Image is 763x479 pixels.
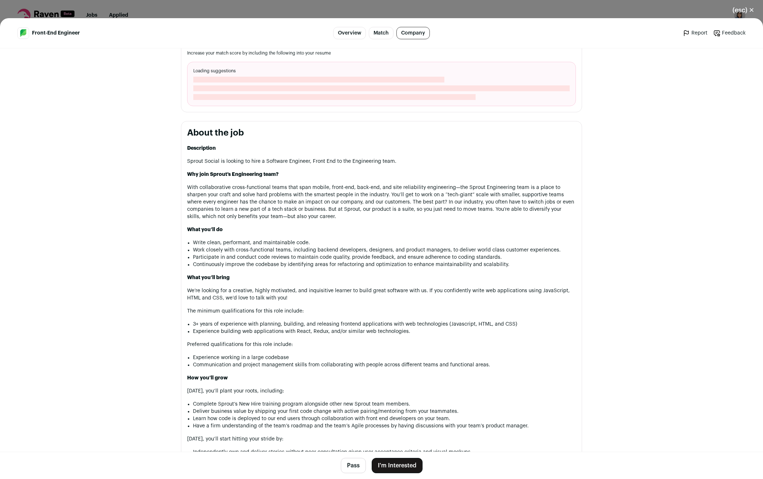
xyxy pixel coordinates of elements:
p: The minimum qualifications for this role include: [187,307,576,315]
li: Work closely with cross-functional teams, including backend developers, designers, and product ma... [193,246,576,254]
img: 78abf86bae6893f9a21023ec089c2f3dc074d27dcd4bd123f8aeb2e142e52420.jpg [18,28,29,39]
h2: About the job [187,127,576,139]
strong: Why join Sprout’s Engineering team? [187,172,279,177]
a: Overview [333,27,366,39]
a: Match [369,27,393,39]
li: Experience building web applications with React, Redux, and/or similar web technologies. [193,328,576,335]
li: Learn how code is deployed to our end users through collaboration with front end developers on yo... [193,415,576,422]
strong: Description [187,146,216,151]
li: Deliver business value by shipping your first code change with active pairing/mentoring from your... [193,408,576,415]
div: Loading suggestions [187,62,576,106]
li: Complete Sprout’s New Hire training program alongside other new Sprout team members. [193,400,576,408]
li: Independently own and deliver stories without peer consultation given user acceptance criteria an... [193,448,576,456]
a: Feedback [713,29,746,37]
button: I'm Interested [372,458,423,473]
p: We’re looking for a creative, highly motivated, and inquisitive learner to build great software w... [187,287,576,302]
li: Continuously improve the codebase by identifying areas for refactoring and optimization to enhanc... [193,261,576,268]
li: Communication and project management skills from collaborating with people across different teams... [193,361,576,369]
a: Company [396,27,430,39]
strong: What you’ll bring [187,275,230,280]
p: With collaborative cross-functional teams that span mobile, front-end, back-end, and site reliabi... [187,184,576,220]
p: Increase your match score by including the following into your resume [187,50,576,56]
button: Close modal [724,2,763,18]
li: Have a firm understanding of the team’s roadmap and the team’s Agile processes by having discussi... [193,422,576,430]
button: Pass [341,458,366,473]
p: Preferred qualifications for this role include: [187,341,576,348]
p: [DATE], you’ll plant your roots, including: [187,387,576,395]
strong: What you’ll do [187,227,223,232]
li: Experience working in a large codebase [193,354,576,361]
li: Write clean, performant, and maintainable code. [193,239,576,246]
p: Sprout Social is looking to hire a Software Engineer, Front End to the Engineering team. [187,158,576,165]
p: [DATE], you’ll start hitting your stride by: [187,435,576,443]
li: Participate in and conduct code reviews to maintain code quality, provide feedback, and ensure ad... [193,254,576,261]
a: Report [683,29,707,37]
li: 3+ years of experience with planning, building, and releasing frontend applications with web tech... [193,321,576,328]
strong: How you’ll grow [187,375,228,381]
span: Front-End Engineer [32,29,80,37]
